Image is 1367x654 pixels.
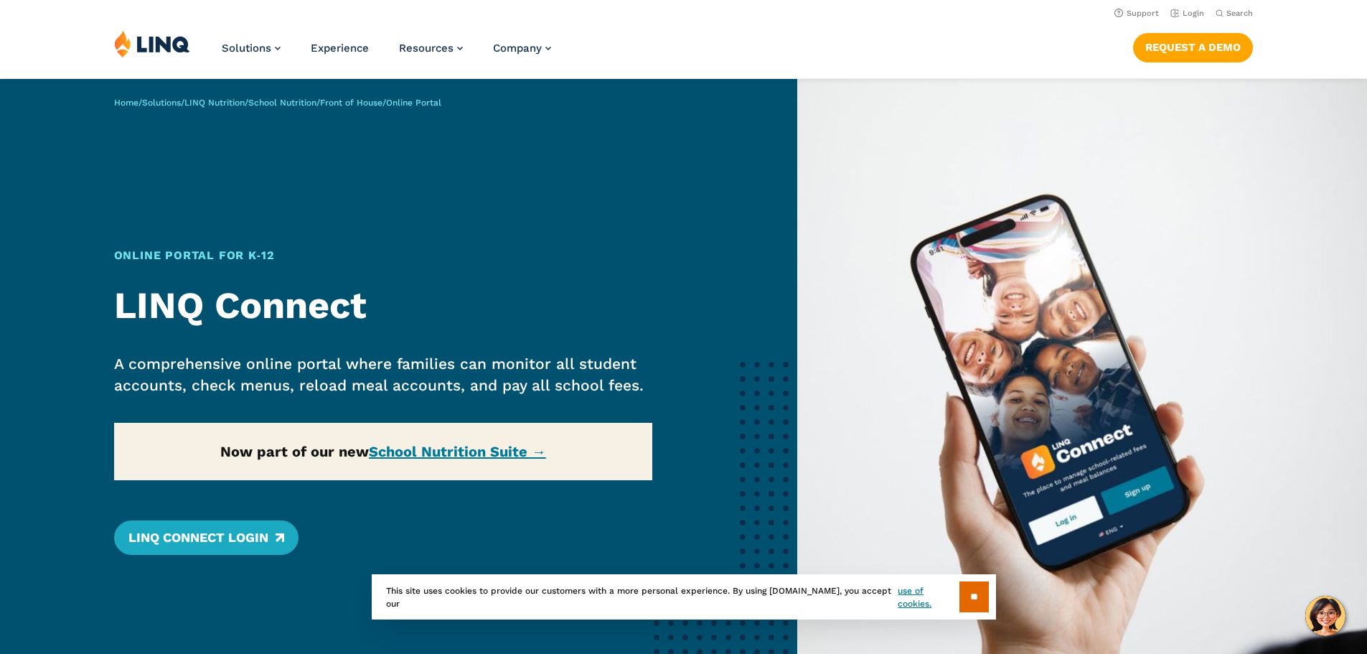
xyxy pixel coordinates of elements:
a: Front of House [320,98,382,108]
a: Company [493,42,551,55]
span: Search [1226,9,1253,18]
span: Resources [399,42,454,55]
a: Solutions [142,98,181,108]
p: A comprehensive online portal where families can monitor all student accounts, check menus, reloa... [114,353,653,396]
a: use of cookies. [898,584,959,610]
nav: Primary Navigation [222,30,551,78]
a: Experience [311,42,369,55]
a: LINQ Nutrition [184,98,245,108]
button: Open Search Bar [1216,8,1253,19]
span: / / / / / [114,98,441,108]
strong: LINQ Connect [114,284,367,327]
img: LINQ | K‑12 Software [114,30,190,57]
a: Support [1114,9,1159,18]
span: Online Portal [386,98,441,108]
h1: Online Portal for K‑12 [114,247,653,264]
span: Solutions [222,42,271,55]
a: LINQ Connect Login [114,520,299,555]
a: Login [1170,9,1204,18]
a: Resources [399,42,463,55]
span: Company [493,42,542,55]
div: This site uses cookies to provide our customers with a more personal experience. By using [DOMAIN... [372,574,996,620]
a: School Nutrition [248,98,316,108]
a: Solutions [222,42,281,55]
strong: Now part of our new [220,443,546,460]
a: Home [114,98,138,108]
nav: Button Navigation [1133,30,1253,62]
a: School Nutrition Suite → [369,443,546,460]
a: Request a Demo [1133,33,1253,62]
button: Hello, have a question? Let’s chat. [1305,596,1345,636]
